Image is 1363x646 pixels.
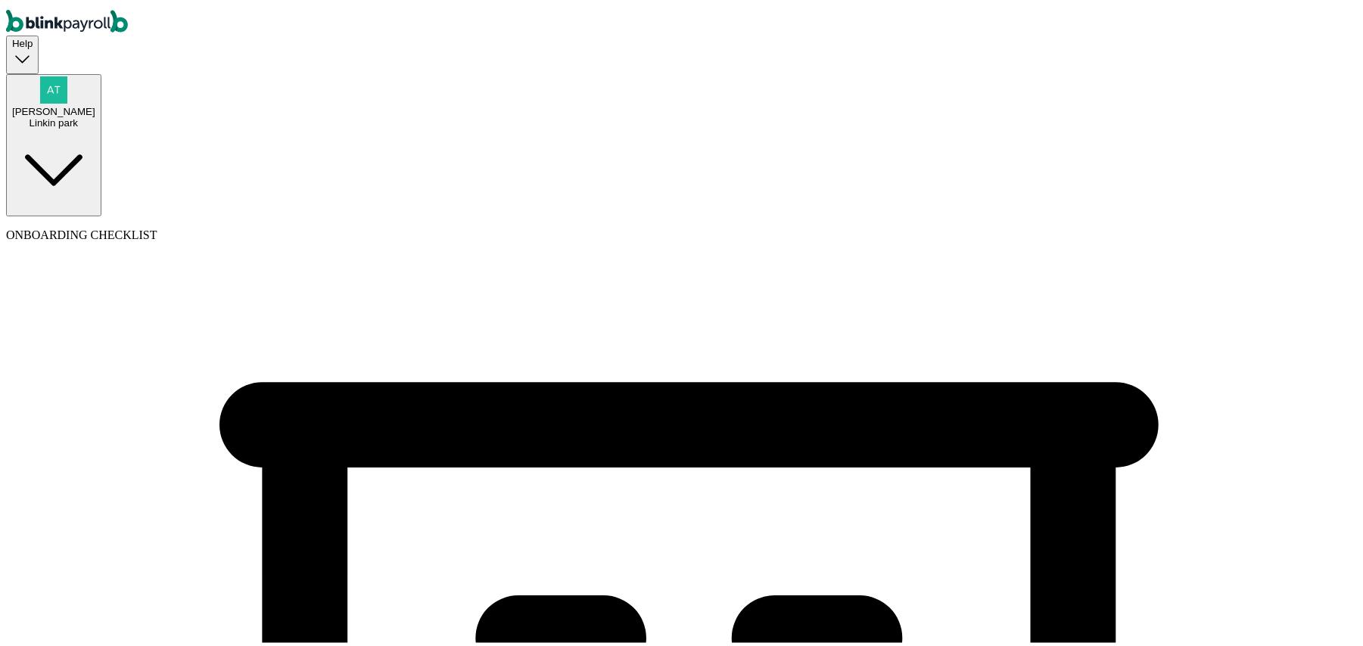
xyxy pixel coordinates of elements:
button: Help [6,32,39,70]
span: Help [12,34,33,45]
div: Linkin park [12,113,95,125]
span: [PERSON_NAME] [12,102,95,113]
button: [PERSON_NAME]Linkin park [6,70,101,213]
